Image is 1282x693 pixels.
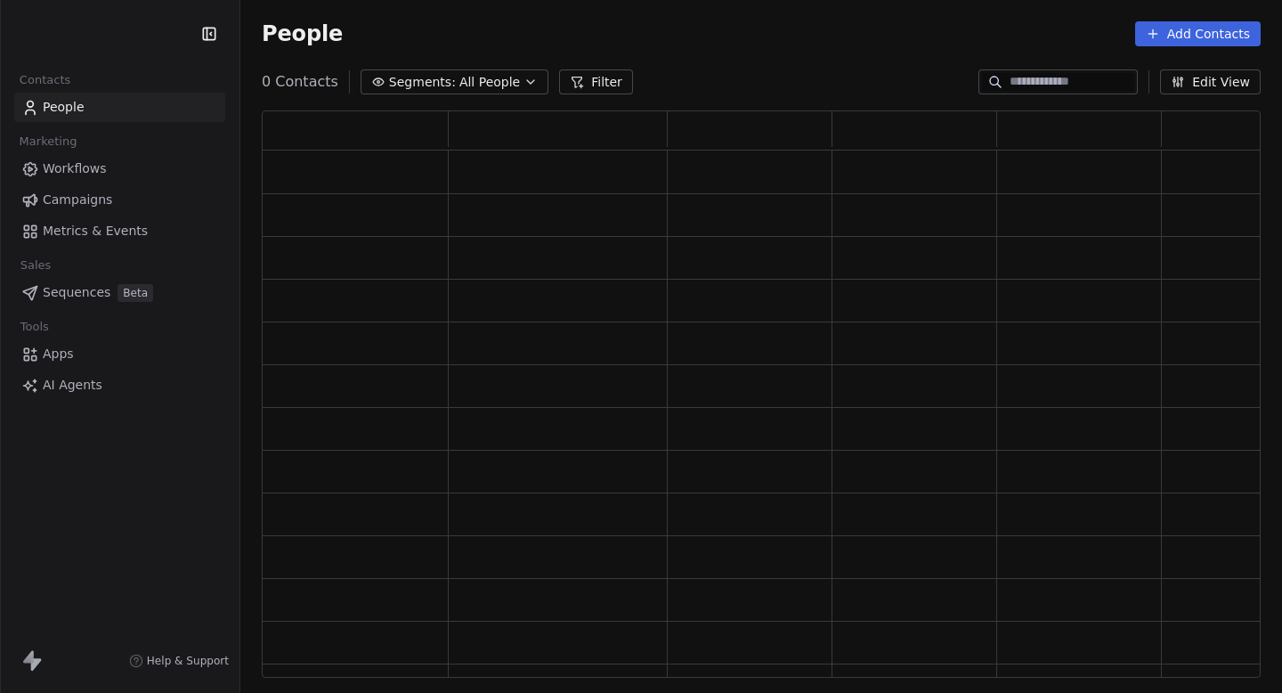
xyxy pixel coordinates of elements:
span: All People [459,73,520,92]
span: Help & Support [147,654,229,668]
span: People [262,20,343,47]
span: Sales [12,252,59,279]
span: People [43,98,85,117]
span: Workflows [43,159,107,178]
button: Filter [559,69,633,94]
a: Workflows [14,154,225,183]
a: People [14,93,225,122]
a: SequencesBeta [14,278,225,307]
span: Sequences [43,283,110,302]
span: Apps [43,345,74,363]
span: 0 Contacts [262,71,338,93]
span: AI Agents [43,376,102,395]
span: Marketing [12,128,85,155]
span: Beta [118,284,153,302]
a: Apps [14,339,225,369]
span: Campaigns [43,191,112,209]
a: Help & Support [129,654,229,668]
span: Tools [12,314,56,340]
a: AI Agents [14,371,225,400]
a: Campaigns [14,185,225,215]
span: Segments: [389,73,456,92]
span: Contacts [12,67,78,94]
button: Add Contacts [1135,21,1261,46]
a: Metrics & Events [14,216,225,246]
span: Metrics & Events [43,222,148,241]
button: Edit View [1160,69,1261,94]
